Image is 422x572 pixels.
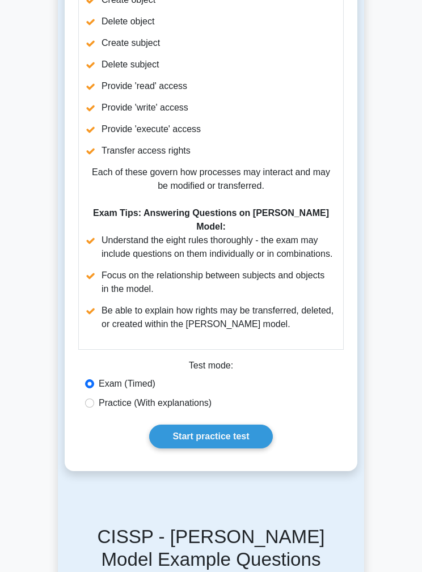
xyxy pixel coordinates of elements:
[99,377,155,391] label: Exam (Timed)
[88,122,334,136] li: Provide 'execute' access
[88,234,334,261] li: Understand the eight rules thoroughly - the exam may include questions on them individually or in...
[99,396,212,410] label: Practice (With explanations)
[149,425,272,448] a: Start practice test
[88,101,334,115] li: Provide 'write' access
[71,526,351,571] h5: CISSP - [PERSON_NAME] Model Example Questions
[88,58,334,71] li: Delete subject
[88,79,334,93] li: Provide 'read' access
[78,359,344,377] div: Test mode:
[93,208,329,231] b: Exam Tips: Answering Questions on [PERSON_NAME] Model:
[88,144,334,158] li: Transfer access rights
[88,269,334,296] li: Focus on the relationship between subjects and objects in the model.
[88,304,334,331] li: Be able to explain how rights may be transferred, deleted, or created within the [PERSON_NAME] mo...
[88,15,334,28] li: Delete object
[88,36,334,50] li: Create subject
